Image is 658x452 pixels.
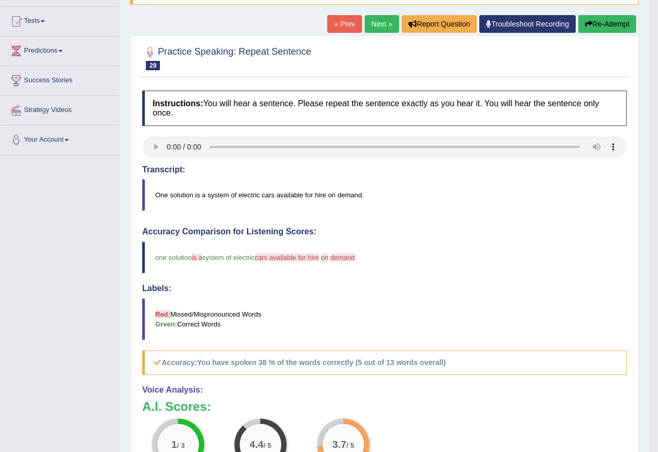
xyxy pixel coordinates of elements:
small: / 5 [346,442,354,450]
b: Red: [155,310,170,318]
a: Success Stories [1,66,119,92]
a: Your Account [1,125,119,152]
span: cars available for hire [255,254,319,261]
h5: Accuracy: [142,350,627,375]
h4: Accuracy Comparison for Listening Scores: [142,227,627,236]
h4: Labels: [142,284,627,293]
small: / 3 [177,442,185,450]
span: 29 [146,61,160,70]
a: Tests [1,7,119,33]
button: Re-Attempt [578,15,636,33]
a: Troubleshoot Recording [479,15,576,33]
h2: Practice Speaking: Repeat Sentence [142,44,311,70]
big: 1 [171,439,177,450]
b: A.I. Scores: [142,399,211,413]
button: Report Question [402,15,477,33]
a: Strategy Videos [1,96,119,122]
span: system of electric [202,254,254,261]
b: Green: [155,320,177,328]
a: Next » [365,15,399,33]
blockquote: Missed/Mispronounced Words Correct Words [142,298,627,340]
span: is a [192,254,202,261]
b: Instructions: [153,99,203,108]
span: on [321,254,328,261]
span: demand [330,254,355,261]
small: / 5 [264,442,271,450]
b: You have spoken 38 % of the words correctly (5 out of 13 words overall) [197,358,445,367]
h4: Voice Analysis: [142,385,627,395]
big: 3.7 [332,439,346,450]
h4: Transcript: [142,165,627,174]
span: one solution [155,254,192,261]
big: 4.4 [250,439,264,450]
h4: You will hear a sentence. Please repeat the sentence exactly as you hear it. You will hear the se... [142,91,627,125]
blockquote: One solution is a system of electric cars available for hire on demand. [142,179,627,211]
a: Predictions [1,36,119,62]
a: « Prev [327,15,362,33]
